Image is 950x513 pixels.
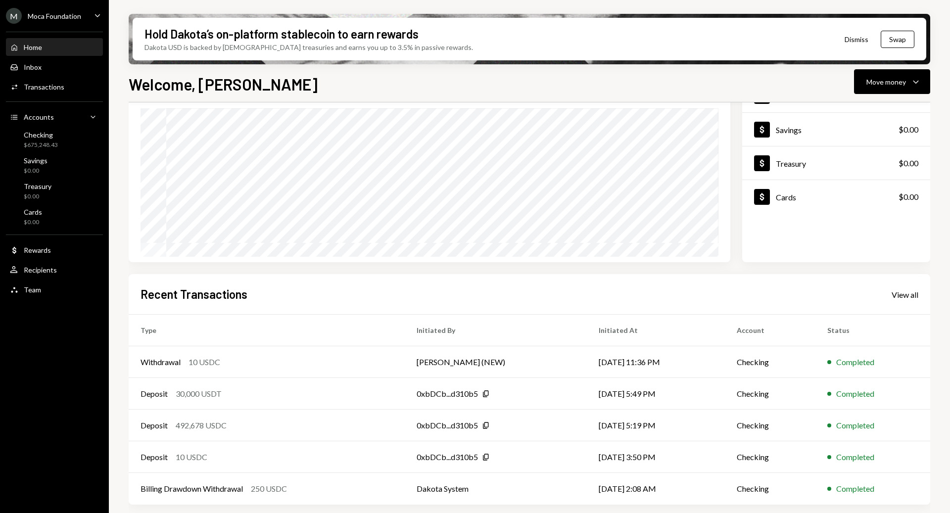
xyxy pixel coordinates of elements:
[587,473,725,505] td: [DATE] 2:08 AM
[899,191,918,203] div: $0.00
[141,483,243,495] div: Billing Drawdown Withdrawal
[24,266,57,274] div: Recipients
[24,156,47,165] div: Savings
[129,315,405,346] th: Type
[141,286,247,302] h2: Recent Transactions
[24,131,58,139] div: Checking
[742,113,930,146] a: Savings$0.00
[24,218,42,227] div: $0.00
[6,58,103,76] a: Inbox
[836,420,874,431] div: Completed
[725,410,815,441] td: Checking
[725,378,815,410] td: Checking
[892,289,918,300] a: View all
[836,388,874,400] div: Completed
[6,280,103,298] a: Team
[892,290,918,300] div: View all
[742,146,930,180] a: Treasury$0.00
[405,315,587,346] th: Initiated By
[251,483,287,495] div: 250 USDC
[587,346,725,378] td: [DATE] 11:36 PM
[6,38,103,56] a: Home
[24,167,47,175] div: $0.00
[144,42,473,52] div: Dakota USD is backed by [DEMOGRAPHIC_DATA] treasuries and earns you up to 3.5% in passive rewards.
[899,124,918,136] div: $0.00
[24,83,64,91] div: Transactions
[405,473,587,505] td: Dakota System
[6,108,103,126] a: Accounts
[832,28,881,51] button: Dismiss
[24,63,42,71] div: Inbox
[176,388,222,400] div: 30,000 USDT
[6,128,103,151] a: Checking$675,248.43
[24,43,42,51] div: Home
[28,12,81,20] div: Moca Foundation
[776,159,806,168] div: Treasury
[742,180,930,213] a: Cards$0.00
[144,26,419,42] div: Hold Dakota’s on-platform stablecoin to earn rewards
[587,315,725,346] th: Initiated At
[6,78,103,95] a: Transactions
[24,285,41,294] div: Team
[141,388,168,400] div: Deposit
[176,451,207,463] div: 10 USDC
[6,8,22,24] div: M
[836,451,874,463] div: Completed
[866,77,906,87] div: Move money
[725,441,815,473] td: Checking
[854,69,930,94] button: Move money
[6,179,103,203] a: Treasury$0.00
[141,420,168,431] div: Deposit
[836,356,874,368] div: Completed
[141,451,168,463] div: Deposit
[587,441,725,473] td: [DATE] 3:50 PM
[189,356,220,368] div: 10 USDC
[417,420,478,431] div: 0xbDCb...d310b5
[776,192,796,202] div: Cards
[776,125,802,135] div: Savings
[141,356,181,368] div: Withdrawal
[24,208,42,216] div: Cards
[24,182,51,190] div: Treasury
[6,261,103,279] a: Recipients
[6,205,103,229] a: Cards$0.00
[725,346,815,378] td: Checking
[836,483,874,495] div: Completed
[725,473,815,505] td: Checking
[815,315,930,346] th: Status
[6,241,103,259] a: Rewards
[587,410,725,441] td: [DATE] 5:19 PM
[725,315,815,346] th: Account
[405,346,587,378] td: [PERSON_NAME] (NEW)
[899,157,918,169] div: $0.00
[587,378,725,410] td: [DATE] 5:49 PM
[881,31,914,48] button: Swap
[417,451,478,463] div: 0xbDCb...d310b5
[24,141,58,149] div: $675,248.43
[6,153,103,177] a: Savings$0.00
[24,192,51,201] div: $0.00
[24,246,51,254] div: Rewards
[24,113,54,121] div: Accounts
[129,74,318,94] h1: Welcome, [PERSON_NAME]
[176,420,227,431] div: 492,678 USDC
[417,388,478,400] div: 0xbDCb...d310b5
